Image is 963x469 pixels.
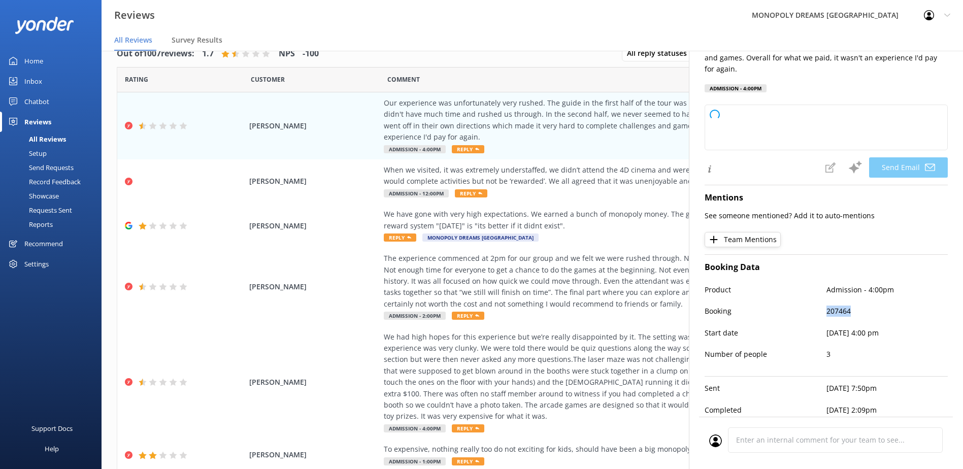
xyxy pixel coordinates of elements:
[384,331,846,422] div: We had high hopes for this experience but we’re really disappointed by it. The setting was impres...
[705,405,826,416] p: Completed
[452,312,484,320] span: Reply
[249,449,379,460] span: [PERSON_NAME]
[24,254,49,274] div: Settings
[6,203,102,217] a: Requests Sent
[249,120,379,131] span: [PERSON_NAME]
[387,75,420,84] span: Question
[384,457,446,465] span: Admission - 1:00pm
[384,233,416,242] span: Reply
[384,312,446,320] span: Admission - 2:00pm
[705,84,767,92] div: Admission - 4:00pm
[249,220,379,231] span: [PERSON_NAME]
[384,209,846,231] div: We have gone with very high expectations. We earned a bunch of monopoly money. The games were ver...
[384,253,846,310] div: The experience commenced at 2pm for our group and we felt we were rushed through. No time for my ...
[6,132,102,146] a: All Reviews
[117,47,194,60] h4: Out of 1007 reviews:
[826,327,948,339] p: [DATE] 4:00 pm
[384,97,846,143] div: Our experience was unfortunately very rushed. The guide in the first half of the tour was very fl...
[384,424,446,432] span: Admission - 4:00pm
[826,306,948,317] p: 207464
[705,232,781,247] button: Team Mentions
[627,48,693,59] span: All reply statuses
[826,383,948,394] p: [DATE] 7:50pm
[249,377,379,388] span: [PERSON_NAME]
[384,444,846,455] div: To expensive, nothing really too do not exciting for kids, should have been a big monopoly game
[6,217,102,231] a: Reports
[6,217,53,231] div: Reports
[202,47,214,60] h4: 1.7
[384,145,446,153] span: Admission - 4:00pm
[705,327,826,339] p: Start date
[45,439,59,459] div: Help
[114,7,155,23] h3: Reviews
[6,146,47,160] div: Setup
[24,51,43,71] div: Home
[705,261,948,274] h4: Booking Data
[303,47,319,60] h4: -100
[249,281,379,292] span: [PERSON_NAME]
[24,112,51,132] div: Reviews
[6,189,102,203] a: Showcase
[6,160,102,175] a: Send Requests
[6,175,81,189] div: Record Feedback
[6,189,59,203] div: Showcase
[705,284,826,295] p: Product
[705,306,826,317] p: Booking
[24,71,42,91] div: Inbox
[251,75,285,84] span: Date
[826,284,948,295] p: Admission - 4:00pm
[384,189,449,197] span: Admission - 12:00pm
[705,383,826,394] p: Sent
[826,405,948,416] p: [DATE] 2:09pm
[452,424,484,432] span: Reply
[705,191,948,205] h4: Mentions
[279,47,295,60] h4: NPS
[384,164,846,187] div: When we visited, it was extremely understaffed, we didn’t attend the 4D cinema and were left outs...
[249,176,379,187] span: [PERSON_NAME]
[826,349,948,360] p: 3
[31,418,73,439] div: Support Docs
[422,233,539,242] span: MONOPOLY DREAMS [GEOGRAPHIC_DATA]
[114,35,152,45] span: All Reviews
[455,189,487,197] span: Reply
[24,233,63,254] div: Recommend
[6,175,102,189] a: Record Feedback
[705,210,948,221] p: See someone mentioned? Add it to auto-mentions
[709,434,722,447] img: user_profile.svg
[15,17,74,33] img: yonder-white-logo.png
[6,132,66,146] div: All Reviews
[125,75,148,84] span: Date
[452,457,484,465] span: Reply
[452,145,484,153] span: Reply
[705,349,826,360] p: Number of people
[172,35,222,45] span: Survey Results
[6,203,72,217] div: Requests Sent
[6,160,74,175] div: Send Requests
[24,91,49,112] div: Chatbot
[6,146,102,160] a: Setup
